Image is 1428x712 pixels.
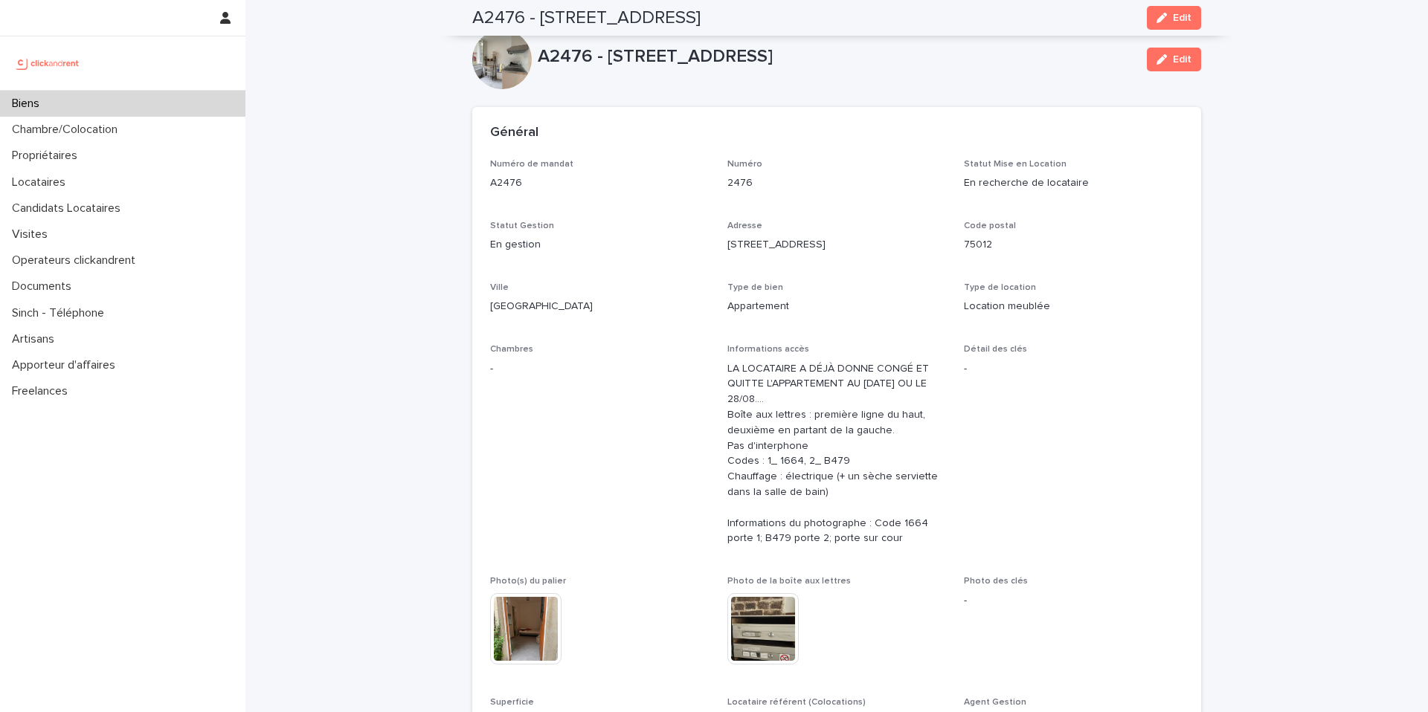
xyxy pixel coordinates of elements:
p: Candidats Locataires [6,201,132,216]
p: Operateurs clickandrent [6,253,147,268]
p: Location meublée [964,299,1183,314]
span: Ville [490,283,509,292]
p: Appartement [727,299,947,314]
p: Visites [6,227,59,242]
span: Chambres [490,345,533,354]
p: Propriétaires [6,149,89,163]
span: Statut Gestion [490,221,554,230]
span: Superficie [490,698,534,707]
p: 75012 [964,237,1183,253]
span: Code postal [964,221,1016,230]
span: Photo(s) du palier [490,577,566,586]
button: Edit [1147,6,1201,30]
span: Photo des clés [964,577,1028,586]
span: Adresse [727,221,762,230]
span: Détail des clés [964,345,1027,354]
p: - [490,361,710,377]
span: Locataire référent (Colocations) [727,698,866,707]
p: Freelances [6,384,80,398]
p: Sinch - Téléphone [6,306,116,320]
span: Numéro de mandat [490,160,573,169]
h2: A2476 - [STREET_ADDRESS] [472,7,701,29]
p: 2476 [727,175,947,191]
span: Edit [1173,13,1191,23]
p: - [964,593,1183,609]
p: LA LOCATAIRE A DÉJÀ DONNE CONGÉ ET QUITTE L'APPARTEMENT AU [DATE] OU LE 28/08.... Boîte aux lettr... [727,361,947,547]
p: En recherche de locataire [964,175,1183,191]
p: [GEOGRAPHIC_DATA] [490,299,710,314]
span: Type de location [964,283,1036,292]
p: A2476 - [STREET_ADDRESS] [538,46,1135,68]
button: Edit [1147,48,1201,71]
p: Artisans [6,332,66,346]
span: Photo de la boîte aux lettres [727,577,851,586]
p: A2476 [490,175,710,191]
p: - [964,361,1183,377]
span: Agent Gestion [964,698,1026,707]
span: Statut Mise en Location [964,160,1067,169]
p: [STREET_ADDRESS] [727,237,947,253]
span: Numéro [727,160,762,169]
p: Apporteur d'affaires [6,358,127,372]
h2: Général [490,125,538,141]
img: UCB0brd3T0yccxBKYDjQ [12,48,84,78]
span: Informations accès [727,345,809,354]
p: Biens [6,97,51,111]
span: Type de bien [727,283,783,292]
span: Edit [1173,54,1191,65]
p: En gestion [490,237,710,253]
p: Locataires [6,175,77,190]
p: Chambre/Colocation [6,123,129,137]
p: Documents [6,279,83,294]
